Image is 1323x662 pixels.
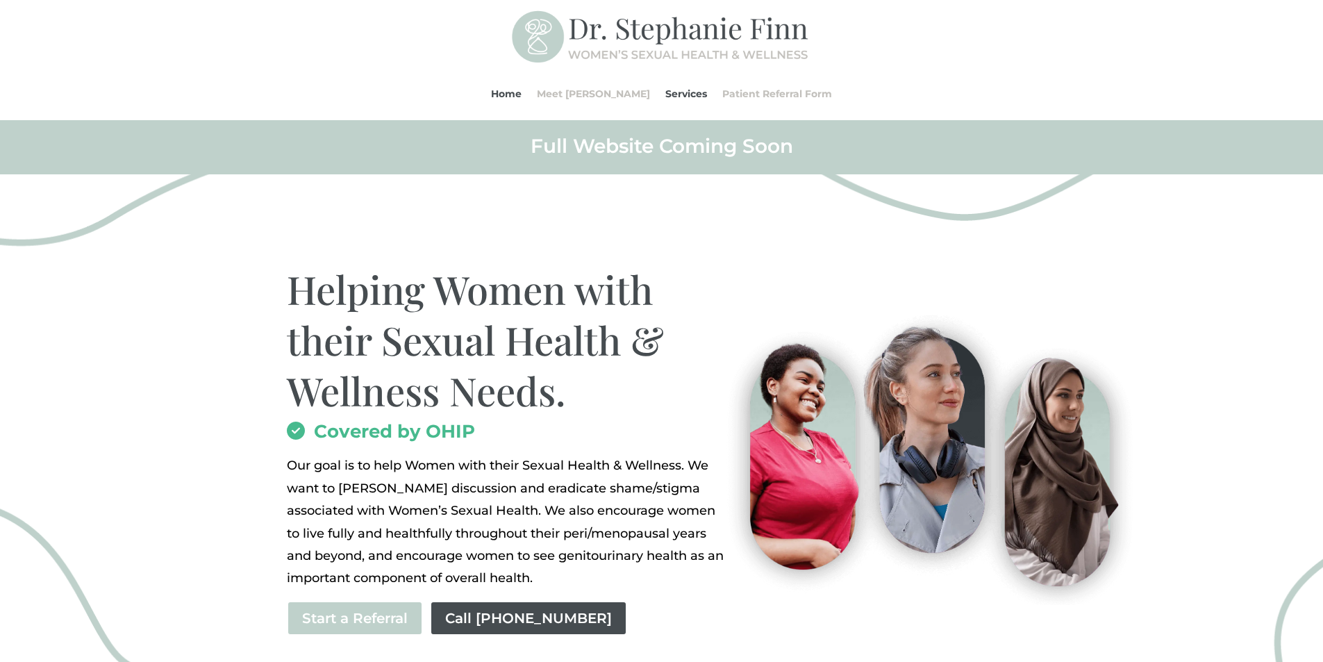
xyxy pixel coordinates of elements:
[287,454,728,589] p: Our goal is to help Women with their Sexual Health & Wellness. We want to [PERSON_NAME] discussio...
[491,67,522,120] a: Home
[287,454,728,589] div: Page 1
[711,307,1141,605] img: Visit-Pleasure-MD-Ontario-Women-Sexual-Health-and-Wellness
[287,133,1037,165] h2: Full Website Coming Soon
[722,67,832,120] a: Patient Referral Form
[537,67,650,120] a: Meet [PERSON_NAME]
[665,67,707,120] a: Services
[287,601,423,636] a: Start a Referral
[430,601,627,636] a: Call [PHONE_NUMBER]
